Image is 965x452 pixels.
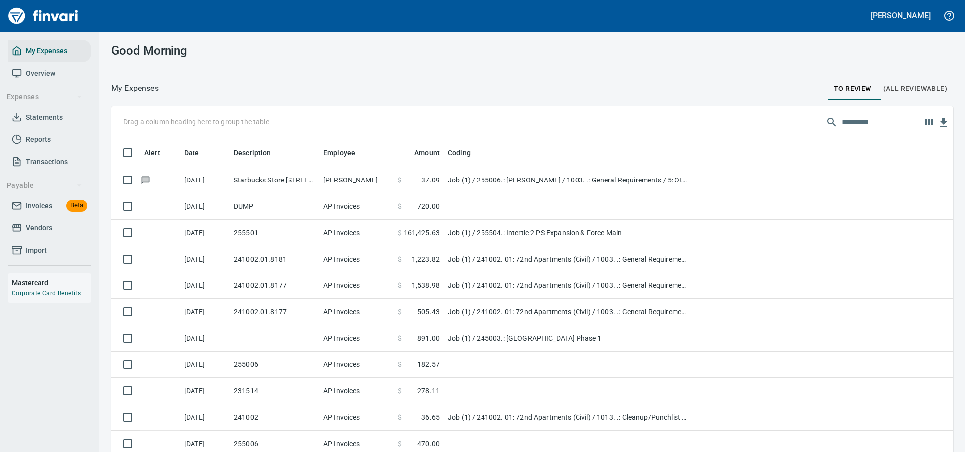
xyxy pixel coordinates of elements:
td: 231514 [230,378,319,404]
span: Overview [26,67,55,80]
span: 891.00 [417,333,440,343]
span: Has messages [140,177,151,183]
a: Reports [8,128,91,151]
td: AP Invoices [319,299,394,325]
a: Overview [8,62,91,85]
td: [DATE] [180,220,230,246]
span: 182.57 [417,360,440,369]
td: Job (1) / 241002. 01: 72nd Apartments (Civil) / 1013. .: Cleanup/Punchlist / 3: Material [444,404,692,431]
button: Expenses [3,88,86,106]
span: Invoices [26,200,52,212]
td: [DATE] [180,246,230,272]
span: Amount [401,147,440,159]
span: $ [398,439,402,449]
span: $ [398,254,402,264]
td: Job (1) / 245003.: [GEOGRAPHIC_DATA] Phase 1 [444,325,692,352]
td: Job (1) / 241002. 01: 72nd Apartments (Civil) / 1003. .: General Requirements / 5: Other [444,246,692,272]
button: Payable [3,177,86,195]
span: Coding [448,147,483,159]
td: AP Invoices [319,352,394,378]
td: Job (1) / 241002. 01: 72nd Apartments (Civil) / 1003. .: General Requirements / 5: Other [444,299,692,325]
button: Download Table [936,115,951,130]
td: [PERSON_NAME] [319,167,394,193]
button: Choose columns to display [921,115,936,130]
span: 1,538.98 [412,280,440,290]
td: Job (1) / 255006.: [PERSON_NAME] / 1003. .: General Requirements / 5: Other [444,167,692,193]
h6: Mastercard [12,277,91,288]
span: 1,223.82 [412,254,440,264]
td: DUMP [230,193,319,220]
span: Employee [323,147,355,159]
a: Import [8,239,91,262]
td: [DATE] [180,272,230,299]
span: Beta [66,200,87,211]
span: Reports [26,133,51,146]
span: Alert [144,147,160,159]
span: 36.65 [421,412,440,422]
td: Job (1) / 241002. 01: 72nd Apartments (Civil) / 1003. .: General Requirements / 5: Other [444,272,692,299]
span: Expenses [7,91,82,103]
span: Transactions [26,156,68,168]
td: AP Invoices [319,404,394,431]
h3: Good Morning [111,44,376,58]
td: Starbucks Store [STREET_ADDRESS] [230,167,319,193]
span: My Expenses [26,45,67,57]
span: 470.00 [417,439,440,449]
span: Payable [7,180,82,192]
span: $ [398,228,402,238]
span: $ [398,201,402,211]
span: $ [398,280,402,290]
td: 241002.01.8177 [230,299,319,325]
span: $ [398,333,402,343]
td: AP Invoices [319,220,394,246]
td: [DATE] [180,352,230,378]
a: Vendors [8,217,91,239]
td: [DATE] [180,299,230,325]
td: AP Invoices [319,272,394,299]
img: Finvari [6,4,81,28]
span: 278.11 [417,386,440,396]
td: [DATE] [180,325,230,352]
span: Employee [323,147,368,159]
td: [DATE] [180,193,230,220]
span: $ [398,175,402,185]
span: Date [184,147,199,159]
span: Statements [26,111,63,124]
span: To Review [834,83,871,95]
button: [PERSON_NAME] [868,8,933,23]
a: Corporate Card Benefits [12,290,81,297]
span: Alert [144,147,173,159]
a: My Expenses [8,40,91,62]
span: 161,425.63 [404,228,440,238]
span: Date [184,147,212,159]
td: 255501 [230,220,319,246]
span: 505.43 [417,307,440,317]
span: 720.00 [417,201,440,211]
span: $ [398,307,402,317]
td: AP Invoices [319,325,394,352]
a: Transactions [8,151,91,173]
span: $ [398,386,402,396]
span: Amount [414,147,440,159]
span: $ [398,412,402,422]
h5: [PERSON_NAME] [871,10,931,21]
span: Import [26,244,47,257]
td: 255006 [230,352,319,378]
td: 241002.01.8177 [230,272,319,299]
span: $ [398,360,402,369]
p: My Expenses [111,83,159,94]
td: AP Invoices [319,193,394,220]
td: [DATE] [180,404,230,431]
a: InvoicesBeta [8,195,91,217]
td: 241002.01.8181 [230,246,319,272]
td: AP Invoices [319,246,394,272]
span: Vendors [26,222,52,234]
nav: breadcrumb [111,83,159,94]
td: 241002 [230,404,319,431]
span: 37.09 [421,175,440,185]
td: AP Invoices [319,378,394,404]
td: Job (1) / 255504.: Intertie 2 PS Expansion & Force Main [444,220,692,246]
td: [DATE] [180,378,230,404]
span: (All Reviewable) [883,83,947,95]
